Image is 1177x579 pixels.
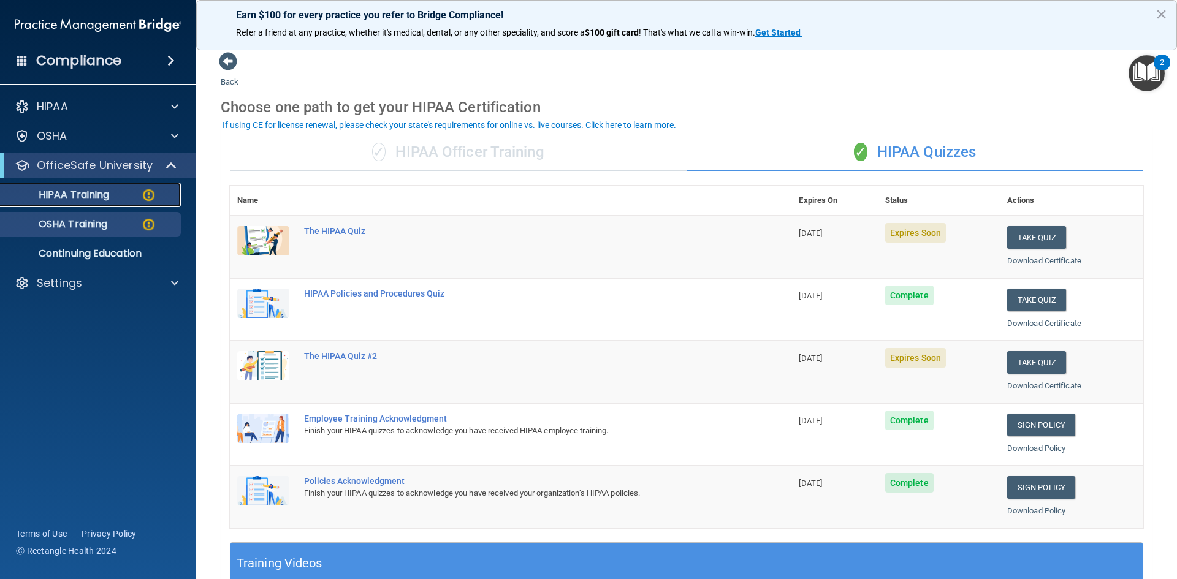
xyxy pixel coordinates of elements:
[8,189,109,201] p: HIPAA Training
[1007,351,1066,374] button: Take Quiz
[230,186,297,216] th: Name
[8,248,175,260] p: Continuing Education
[885,223,946,243] span: Expires Soon
[799,479,822,488] span: [DATE]
[1007,289,1066,311] button: Take Quiz
[1007,319,1081,328] a: Download Certificate
[755,28,802,37] a: Get Started
[304,486,730,501] div: Finish your HIPAA quizzes to acknowledge you have received your organization’s HIPAA policies.
[37,158,153,173] p: OfficeSafe University
[1007,226,1066,249] button: Take Quiz
[1156,4,1167,24] button: Close
[885,411,934,430] span: Complete
[15,13,181,37] img: PMB logo
[1000,186,1143,216] th: Actions
[304,351,730,361] div: The HIPAA Quiz #2
[885,286,934,305] span: Complete
[304,476,730,486] div: Policies Acknowledgment
[1007,506,1066,515] a: Download Policy
[755,28,801,37] strong: Get Started
[304,226,730,236] div: The HIPAA Quiz
[585,28,639,37] strong: $100 gift card
[36,52,121,69] h4: Compliance
[304,423,730,438] div: Finish your HIPAA quizzes to acknowledge you have received HIPAA employee training.
[15,276,178,290] a: Settings
[687,134,1143,171] div: HIPAA Quizzes
[1007,256,1081,265] a: Download Certificate
[791,186,877,216] th: Expires On
[304,289,730,298] div: HIPAA Policies and Procedures Quiz
[854,143,867,161] span: ✓
[141,187,156,203] img: warning-circle.0cc9ac19.png
[221,119,678,131] button: If using CE for license renewal, please check your state's requirements for online vs. live cours...
[304,414,730,423] div: Employee Training Acknowledgment
[237,553,322,574] h5: Training Videos
[1160,62,1164,78] div: 2
[221,89,1152,125] div: Choose one path to get your HIPAA Certification
[37,129,67,143] p: OSHA
[37,99,68,114] p: HIPAA
[1007,414,1075,436] a: Sign Policy
[16,545,116,557] span: Ⓒ Rectangle Health 2024
[223,121,676,129] div: If using CE for license renewal, please check your state's requirements for online vs. live cours...
[639,28,755,37] span: ! That's what we call a win-win.
[15,158,178,173] a: OfficeSafe University
[878,186,1000,216] th: Status
[16,528,67,540] a: Terms of Use
[799,229,822,238] span: [DATE]
[221,62,238,86] a: Back
[1129,55,1165,91] button: Open Resource Center, 2 new notifications
[15,99,178,114] a: HIPAA
[885,348,946,368] span: Expires Soon
[799,354,822,363] span: [DATE]
[372,143,386,161] span: ✓
[799,291,822,300] span: [DATE]
[1007,381,1081,390] a: Download Certificate
[236,28,585,37] span: Refer a friend at any practice, whether it's medical, dental, or any other speciality, and score a
[15,129,178,143] a: OSHA
[799,416,822,425] span: [DATE]
[1007,444,1066,453] a: Download Policy
[82,528,137,540] a: Privacy Policy
[236,9,1137,21] p: Earn $100 for every practice you refer to Bridge Compliance!
[885,473,934,493] span: Complete
[141,217,156,232] img: warning-circle.0cc9ac19.png
[37,276,82,290] p: Settings
[1007,476,1075,499] a: Sign Policy
[8,218,107,230] p: OSHA Training
[230,134,687,171] div: HIPAA Officer Training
